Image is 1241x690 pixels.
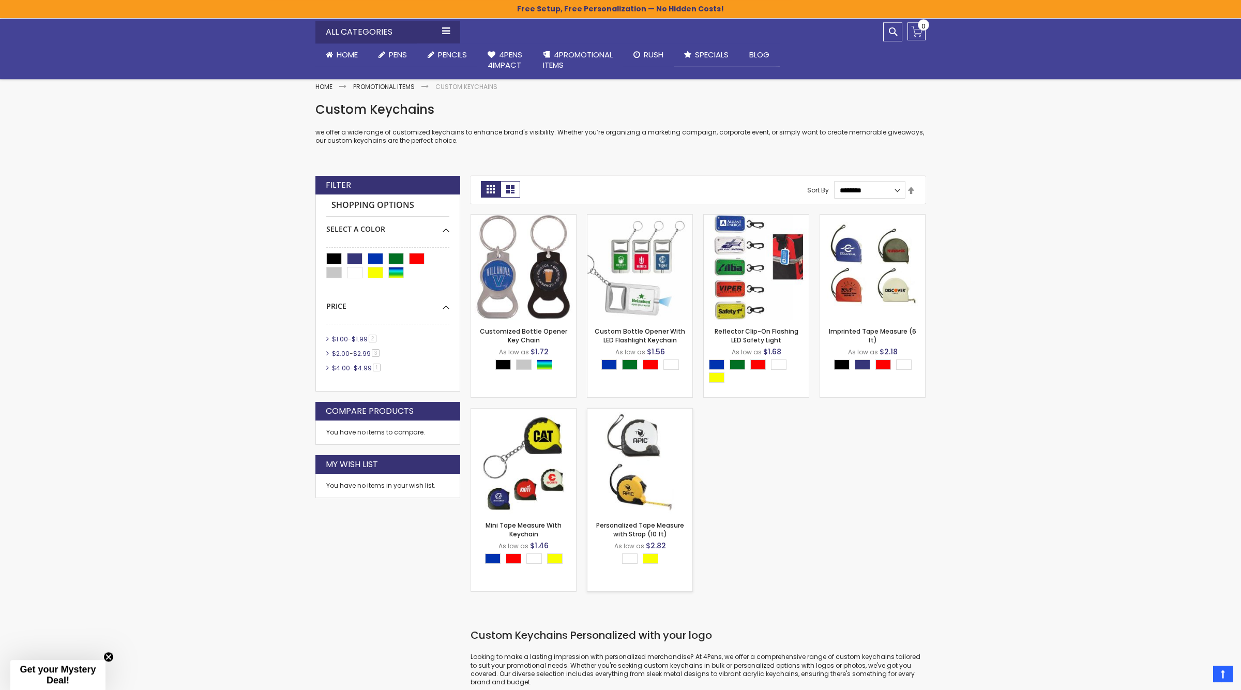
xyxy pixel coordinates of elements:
span: $1.56 [647,347,665,357]
strong: Compare Products [326,406,414,417]
span: 1 [373,364,381,371]
a: Home [315,43,368,66]
span: Rush [644,49,663,60]
div: Select A Color [485,553,568,566]
h2: Custom Keychains Personalized with your logo [471,628,926,642]
span: Pencils [438,49,467,60]
p: we offer a wide range of customized keychains to enhance brand's visibility. Whether you’re organ... [315,128,926,145]
span: Get your Mystery Deal! [20,664,96,685]
span: $1.68 [763,347,781,357]
a: 4PROMOTIONALITEMS [533,43,623,77]
span: Home [337,49,358,60]
img: Customized Bottle Opener Key Chain [471,215,576,320]
div: Green [622,359,638,370]
strong: Filter [326,179,351,191]
img: Custom Bottle Opener With LED Flashlight Keychain [587,215,692,320]
img: Mini Tape Measure With Keychain [471,409,576,514]
div: Select A Color [495,359,557,372]
div: Yellow [709,372,724,383]
div: White [771,359,786,370]
span: As low as [615,348,645,356]
div: Select A Color [622,553,663,566]
a: Home [315,82,332,91]
div: Yellow [643,553,658,564]
div: Yellow [547,553,563,564]
div: White [526,553,542,564]
a: Specials [674,43,739,66]
span: $4.00 [332,364,350,372]
p: Looking to make a lasting impression with personalized merchandise? At 4Pens, we offer a comprehe... [471,653,926,686]
span: Pens [389,49,407,60]
div: Green [730,359,745,370]
span: As low as [498,542,528,550]
div: Red [750,359,766,370]
span: $2.82 [646,541,666,551]
span: 4Pens 4impact [488,49,522,70]
img: Reflector Clip-On Flashing LED Safety Light [704,215,809,320]
div: White [896,359,912,370]
div: Red [643,359,658,370]
div: Blue [485,553,501,564]
h1: Custom Keychains [315,101,926,118]
a: $1.00-$1.992 [329,335,380,343]
a: $2.00-$2.993 [329,349,383,358]
span: Specials [695,49,729,60]
span: As low as [732,348,762,356]
span: Blog [749,49,769,60]
div: Select A Color [709,359,809,385]
a: Custom Bottle Opener With LED Flashlight Keychain [595,327,685,344]
strong: Shopping Options [326,194,449,217]
a: $4.00-$4.991 [329,364,384,372]
span: $2.18 [880,347,898,357]
strong: Grid [481,181,501,198]
div: Select A Color [601,359,684,372]
span: $1.46 [530,541,549,551]
a: Blog [739,43,780,66]
div: You have no items in your wish list. [326,482,449,490]
a: Imprinted Tape Measure (6 ft) [820,214,925,223]
div: Select A Color [834,359,917,372]
div: All Categories [315,21,460,43]
a: Pens [368,43,417,66]
span: 0 [921,21,926,31]
a: Personalized Tape Measure with Strap (10 ft) [596,521,684,538]
div: Blue [709,359,724,370]
strong: My Wish List [326,459,378,470]
a: Customized Bottle Opener Key Chain [471,214,576,223]
a: Pencils [417,43,477,66]
a: 4Pens4impact [477,43,533,77]
strong: Custom Keychains [435,82,497,91]
span: 2 [369,335,376,342]
div: Red [506,553,521,564]
span: 4PROMOTIONAL ITEMS [543,49,613,70]
div: Black [495,359,511,370]
div: Silver [516,359,532,370]
div: You have no items to compare. [315,421,460,445]
span: $1.99 [352,335,368,343]
div: Select A Color [326,217,449,234]
a: Imprinted Tape Measure (6 ft) [829,327,916,344]
img: Imprinted Tape Measure (6 ft) [820,215,925,320]
span: $2.99 [353,349,371,358]
a: Customized Bottle Opener Key Chain [480,327,567,344]
span: As low as [848,348,878,356]
span: As low as [499,348,529,356]
a: Reflector Clip-On Flashing LED Safety Light [715,327,798,344]
span: $1.00 [332,335,348,343]
img: Personalized Tape Measure with Strap (10 ft) [587,409,692,514]
a: Mini Tape Measure With Keychain [486,521,562,538]
a: Rush [623,43,674,66]
div: Get your Mystery Deal!Close teaser [10,660,105,690]
div: Price [326,294,449,311]
div: Royal Blue [855,359,870,370]
div: Blue [601,359,617,370]
button: Close teaser [103,652,114,662]
a: 0 [907,22,926,40]
a: Mini Tape Measure With Keychain [471,408,576,417]
span: 3 [372,349,380,357]
div: Black [834,359,850,370]
span: $4.99 [354,364,372,372]
div: Assorted [537,359,552,370]
iframe: Google Customer Reviews [1156,662,1241,690]
div: White [663,359,679,370]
